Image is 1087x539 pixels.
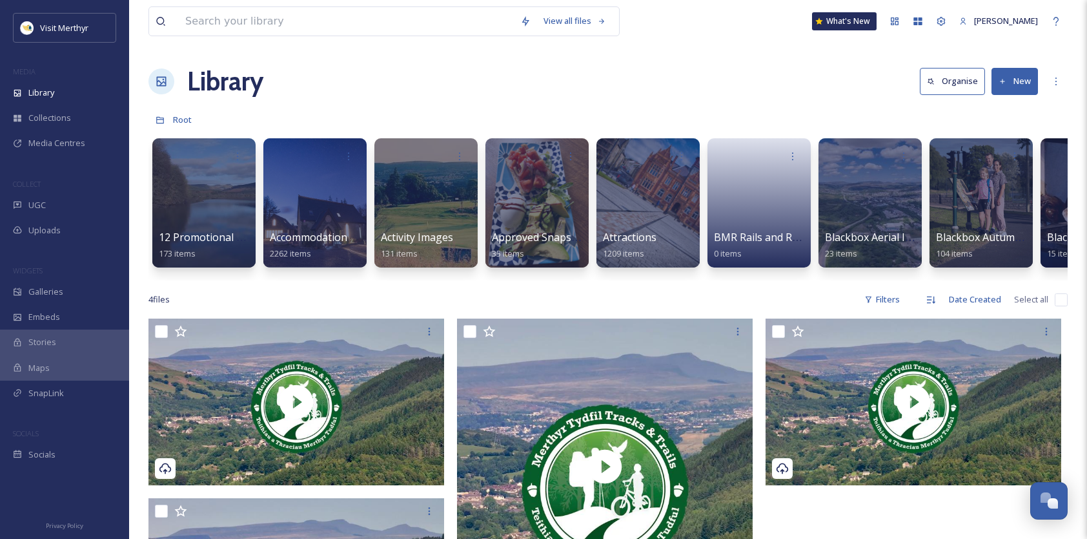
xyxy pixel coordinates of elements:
[28,336,56,348] span: Stories
[46,522,83,530] span: Privacy Policy
[920,68,991,94] a: Organise
[714,230,897,244] span: BMR Rails and Rambles HAYWALKING
[603,248,644,259] span: 1209 items
[1047,248,1079,259] span: 15 items
[942,287,1008,312] div: Date Created
[28,311,60,323] span: Embeds
[1014,293,1048,306] span: Select all
[28,224,61,237] span: Uploads
[381,231,453,259] a: Activity Images131 items
[13,266,43,275] span: WIDGETS
[28,449,56,461] span: Socials
[603,230,656,244] span: Attractions
[492,248,524,259] span: 35 items
[159,248,196,259] span: 173 items
[40,22,88,34] span: Visit Merthyr
[270,230,347,244] span: Accommodation
[381,230,453,244] span: Activity Images
[28,387,64,399] span: SnapLink
[28,199,46,211] span: UGC
[858,287,906,312] div: Filters
[825,248,857,259] span: 23 items
[148,319,444,485] img: thumbnail
[28,362,50,374] span: Maps
[974,15,1038,26] span: [PERSON_NAME]
[148,293,170,306] span: 4 file s
[381,248,418,259] span: 131 items
[159,231,269,259] a: 12 Promotional Videos173 items
[825,231,1068,259] a: Blackbox Aerial Images - All MLA Use internal only23 items
[714,248,742,259] span: 0 items
[991,68,1038,94] button: New
[13,67,36,76] span: MEDIA
[1030,482,1068,520] button: Open Chat
[28,87,54,99] span: Library
[270,248,311,259] span: 2262 items
[173,114,192,125] span: Root
[603,231,656,259] a: Attractions1209 items
[21,21,34,34] img: download.jpeg
[159,230,269,244] span: 12 Promotional Videos
[537,8,613,34] a: View all files
[28,112,71,124] span: Collections
[492,231,621,259] a: Approved Snapsea Images35 items
[13,428,39,438] span: SOCIALS
[173,112,192,127] a: Root
[492,230,621,244] span: Approved Snapsea Images
[825,230,1068,244] span: Blackbox Aerial Images - All MLA Use internal only
[187,62,263,101] a: Library
[179,7,514,36] input: Search your library
[766,319,1061,485] img: thumbnail
[13,179,41,189] span: COLLECT
[812,12,877,30] a: What's New
[920,68,985,94] button: Organise
[270,231,347,259] a: Accommodation2262 items
[28,137,85,149] span: Media Centres
[28,286,63,298] span: Galleries
[953,8,1044,34] a: [PERSON_NAME]
[936,248,973,259] span: 104 items
[46,517,83,533] a: Privacy Policy
[714,231,897,259] a: BMR Rails and Rambles HAYWALKING0 items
